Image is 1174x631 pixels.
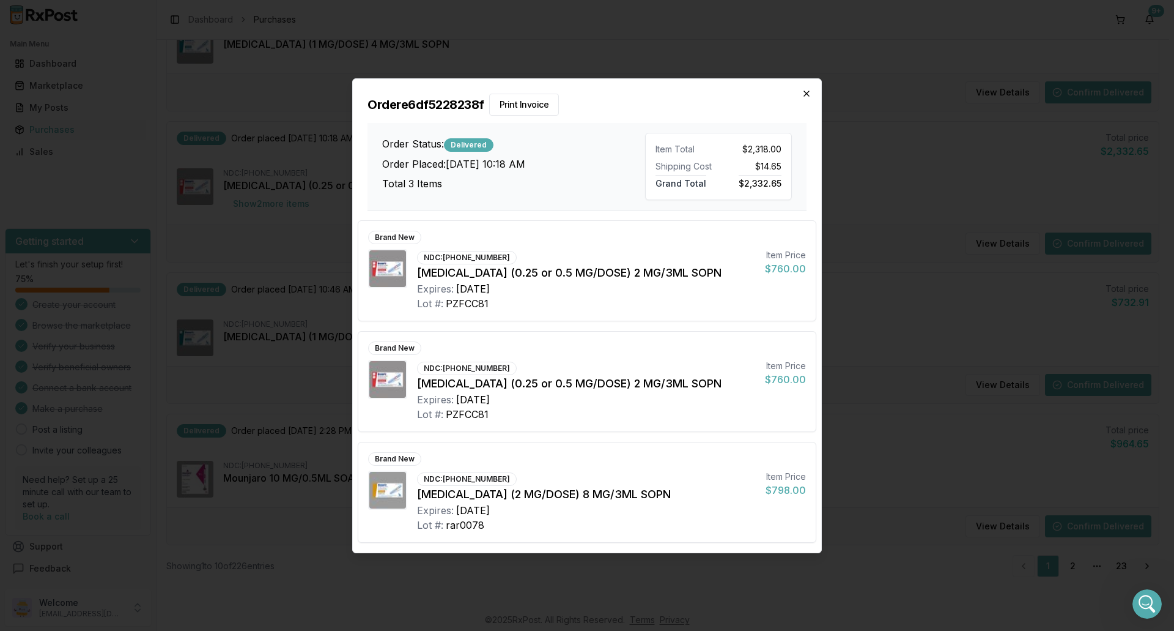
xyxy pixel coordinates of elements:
div: $798.00 [766,483,806,498]
img: Ozempic (2 MG/DOSE) 8 MG/3ML SOPN [369,472,406,509]
div: Lot #: [417,407,443,422]
div: $14.65 [723,160,781,173]
img: Profile image for Manuel [35,7,54,26]
h2: Order e6df5228238f [367,94,807,116]
div: NDC: [PHONE_NUMBER] [417,472,517,486]
div: Here is the list of things that I am looking for. I figured I would put it all together to avoid ... [54,124,225,268]
div: Item Total [655,143,714,155]
div: [DATE] [456,503,490,518]
div: Manuel says… [10,365,235,402]
h3: Total 3 Items [382,176,645,191]
div: JEFFREY says… [10,117,235,277]
textarea: Message… [10,375,234,396]
div: Manuel says… [10,69,235,117]
div: JEFFREY says… [10,277,235,316]
div: PZFCC81 [446,407,489,422]
div: Item Price [766,471,806,483]
div: JEFFREY says… [10,20,235,69]
div: Expires: [417,503,454,518]
div: [DATE] [456,282,490,296]
span: $2,332.65 [739,175,781,189]
div: rar0078 [446,518,484,532]
img: Ozempic (0.25 or 0.5 MG/DOSE) 2 MG/3ML SOPN [369,250,406,287]
div: $760.00 [765,372,806,387]
button: Send a message… [210,396,229,416]
div: [MEDICAL_DATA] (0.25 or 0.5 MG/DOSE) 2 MG/3ML SOPN [417,264,755,282]
div: Gvoke is it this ndc ? 72065012111 [20,373,171,385]
div: Brand New [368,452,421,466]
div: Expires: [417,282,454,296]
div: Expires: [417,392,454,407]
div: and [MEDICAL_DATA] 2-Pk 1 Mg/0.2 Ml (72065-0121-12) [54,284,225,308]
span: $2,318.00 [742,143,781,155]
div: [MEDICAL_DATA] (2 MG/DOSE) 8 MG/3ML SOPN [417,486,756,503]
button: Emoji picker [19,401,29,411]
h3: Order Status: [382,136,645,152]
div: Item Price [765,360,806,372]
div: Brand New [368,231,421,244]
iframe: Intercom live chat [1132,589,1162,619]
h1: [PERSON_NAME] [59,6,139,15]
button: Home [191,5,215,28]
div: [MEDICAL_DATA] (0.25 or 0.5 MG/DOSE) 2 MG/3ML SOPN [417,375,755,392]
div: Lot #: [417,518,443,532]
div: Lot #: [417,296,443,311]
div: $760.00 [765,261,806,276]
div: Here is the list of things that I am looking for. I figured I would put it all together to avoid ... [44,117,235,275]
div: Item Price [765,249,806,261]
div: I actually need a total of 6ml's so 3 boxes [44,20,235,59]
div: I actually need a total of 6ml's so 3 boxes [54,28,225,51]
div: NDC: [PHONE_NUMBER] [417,362,517,375]
button: Upload attachment [58,401,68,411]
button: Gif picker [39,401,48,411]
button: Print Invoice [489,94,559,116]
h3: Order Placed: [DATE] 10:18 AM [382,157,645,171]
div: Delivered [444,138,493,152]
div: (Mounjaro 12.5 Mg/0.5 Ml Pen (00002-1460-80) 3boxes) clarification [44,317,235,356]
div: Close [215,5,237,27]
div: Im getting a response on these will let you know what i am able get you [10,69,201,107]
div: PZFCC81 [446,296,489,311]
div: and [MEDICAL_DATA] 2-Pk 1 Mg/0.2 Ml (72065-0121-12) [44,277,235,315]
button: go back [8,5,31,28]
div: (Mounjaro 12.5 Mg/0.5 Ml Pen (00002-1460-80) 3boxes) clarification [54,324,225,348]
span: Grand Total [655,175,706,189]
div: Shipping Cost [655,160,714,173]
img: Ozempic (0.25 or 0.5 MG/DOSE) 2 MG/3ML SOPN [369,361,406,398]
div: Brand New [368,342,421,355]
div: NDC: [PHONE_NUMBER] [417,251,517,264]
p: Active in the last 15m [59,15,147,28]
div: Gvoke is it this ndc ? 72065012111 [10,365,181,392]
div: JEFFREY says… [10,317,235,365]
div: [DATE] [456,392,490,407]
div: Im getting a response on these will let you know what i am able get you [20,76,191,100]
